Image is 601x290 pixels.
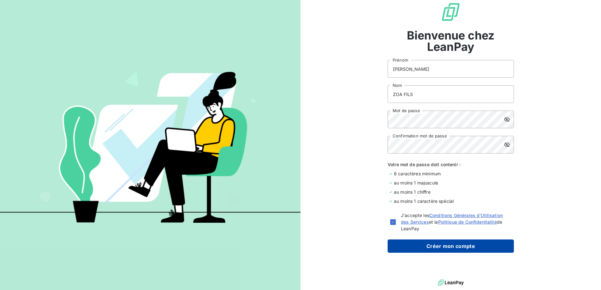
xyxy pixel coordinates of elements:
span: Votre mot de passe doit contenir : [388,161,514,168]
span: 8 caractères minimum [394,170,441,177]
img: logo [438,278,464,287]
span: au moins 1 chiffre [394,189,431,195]
span: Bienvenue chez LeanPay [388,30,514,52]
input: placeholder [388,85,514,103]
span: au moins 1 caractère spécial [394,198,454,204]
img: logo sigle [441,2,461,22]
input: placeholder [388,60,514,78]
button: Créer mon compte [388,239,514,253]
a: Conditions Générales d'Utilisation des Services [401,213,503,225]
a: Politique de Confidentialité [438,219,497,225]
span: J'accepte les et la de LeanPay [401,212,511,232]
span: au moins 1 majuscule [394,179,438,186]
